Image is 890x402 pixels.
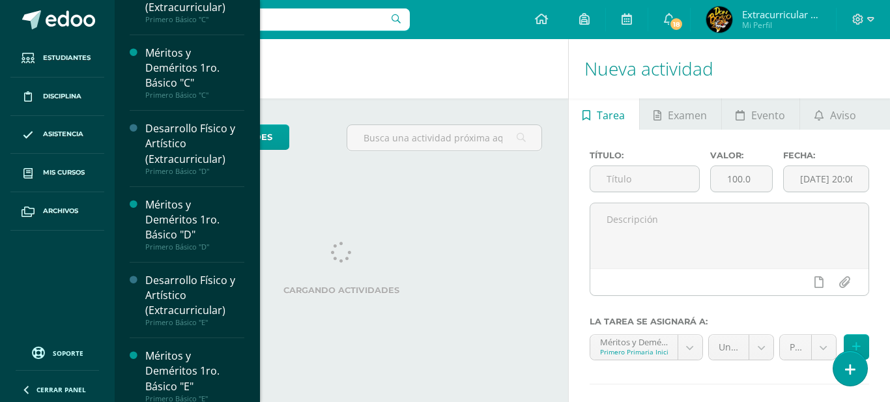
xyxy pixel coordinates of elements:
a: Unidad 3 [709,335,773,360]
input: Fecha de entrega [784,166,868,192]
span: Archivos [43,206,78,216]
span: Estudiantes [43,53,91,63]
span: Mi Perfil [742,20,820,31]
h1: Nueva actividad [584,39,875,98]
label: Cargando actividades [141,285,542,295]
a: Examen [640,98,721,130]
div: Primero Básico "C" [145,91,244,100]
div: Méritos y Deméritos 1ro. Básico "C" [145,46,244,91]
div: Méritos y Deméritos 1ro. Primaria ¨A¨ 'A' [600,335,668,347]
span: Disciplina [43,91,81,102]
a: Disciplina [10,78,104,116]
div: Primero Básico "C" [145,15,244,24]
span: 18 [669,17,683,31]
a: Prueba de Logro (0.0%) [780,335,836,360]
span: Prueba de Logro (0.0%) [790,335,801,360]
span: Examen [668,100,707,131]
a: Desarrollo Físico y Artístico (Extracurricular)Primero Básico "E" [145,273,244,327]
input: Título [590,166,700,192]
a: Mis cursos [10,154,104,192]
div: Méritos y Deméritos 1ro. Básico "E" [145,349,244,394]
div: Primero Primaria Inicial [600,347,668,356]
label: Título: [590,151,700,160]
div: Méritos y Deméritos 1ro. Básico "D" [145,197,244,242]
div: Primero Básico "D" [145,242,244,251]
input: Busca una actividad próxima aquí... [347,125,541,151]
a: Aviso [800,98,870,130]
img: 51daec255f9cabefddb2cff9a8f95120.png [706,7,732,33]
span: Asistencia [43,129,83,139]
a: Méritos y Deméritos 1ro. Básico "C"Primero Básico "C" [145,46,244,100]
span: Tarea [597,100,625,131]
a: Soporte [16,343,99,361]
a: Desarrollo Físico y Artístico (Extracurricular)Primero Básico "D" [145,121,244,175]
span: Extracurricular Deportes [742,8,820,21]
label: La tarea se asignará a: [590,317,870,326]
div: Desarrollo Físico y Artístico (Extracurricular) [145,273,244,318]
span: Cerrar panel [36,385,86,394]
a: Méritos y Deméritos 1ro. Primaria ¨A¨ 'A'Primero Primaria Inicial [590,335,702,360]
a: Tarea [569,98,639,130]
label: Valor: [710,151,772,160]
label: Fecha: [783,151,869,160]
span: Unidad 3 [719,335,739,360]
span: Evento [751,100,785,131]
a: Evento [722,98,799,130]
input: Puntos máximos [711,166,771,192]
a: Estudiantes [10,39,104,78]
h1: Actividades [130,39,553,98]
a: Méritos y Deméritos 1ro. Básico "D"Primero Básico "D" [145,197,244,251]
span: Soporte [53,349,83,358]
a: Archivos [10,192,104,231]
div: Primero Básico "E" [145,318,244,327]
div: Primero Básico "D" [145,167,244,176]
input: Busca un usuario... [123,8,410,31]
a: Asistencia [10,116,104,154]
span: Aviso [830,100,856,131]
span: Mis cursos [43,167,85,178]
div: Desarrollo Físico y Artístico (Extracurricular) [145,121,244,166]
